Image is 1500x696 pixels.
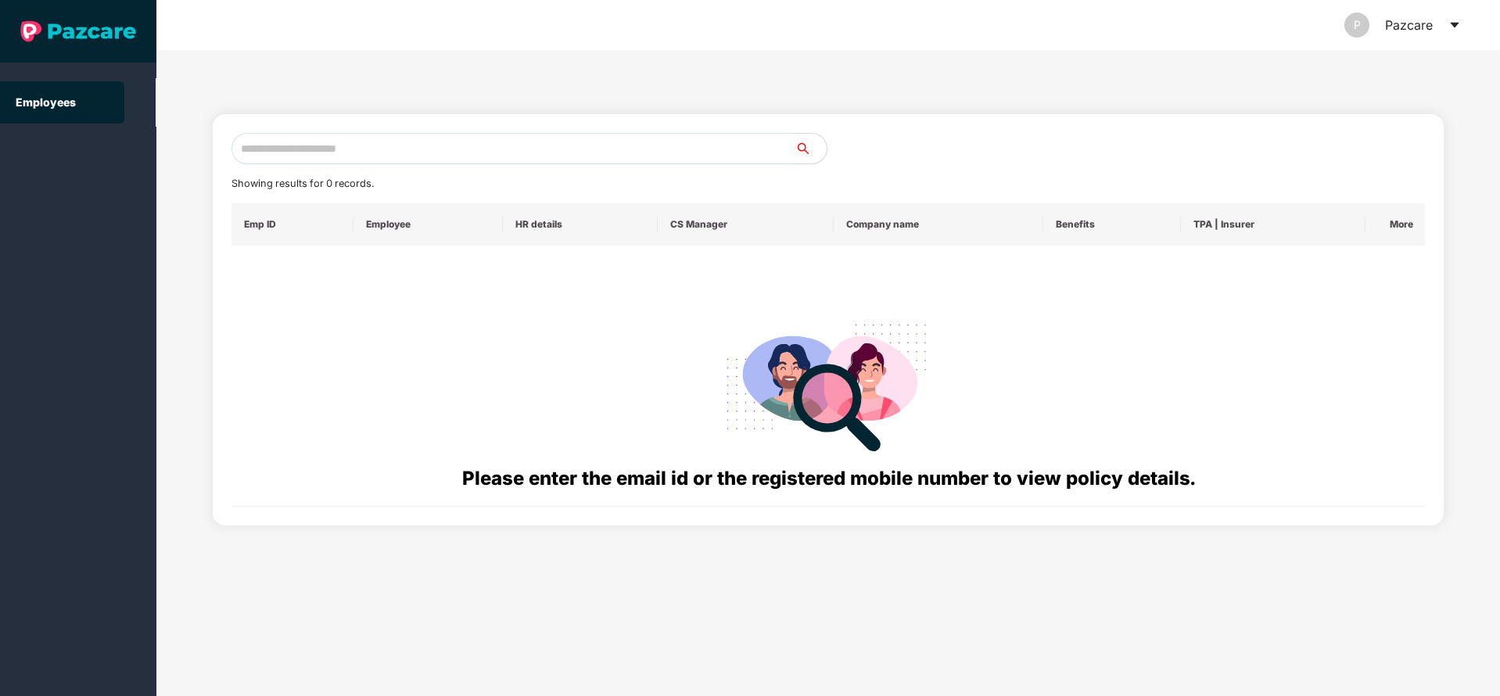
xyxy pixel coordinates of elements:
[716,305,941,464] img: svg+xml;base64,PHN2ZyB4bWxucz0iaHR0cDovL3d3dy53My5vcmcvMjAwMC9zdmciIHdpZHRoPSIyODgiIGhlaWdodD0iMj...
[353,203,503,246] th: Employee
[16,95,76,109] a: Employees
[1365,203,1425,246] th: More
[795,133,827,164] button: search
[1181,203,1365,246] th: TPA | Insurer
[834,203,1043,246] th: Company name
[1043,203,1181,246] th: Benefits
[231,203,354,246] th: Emp ID
[795,142,827,155] span: search
[503,203,657,246] th: HR details
[231,178,374,189] span: Showing results for 0 records.
[1448,19,1461,31] span: caret-down
[658,203,834,246] th: CS Manager
[462,467,1195,490] span: Please enter the email id or the registered mobile number to view policy details.
[1354,13,1361,38] span: P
